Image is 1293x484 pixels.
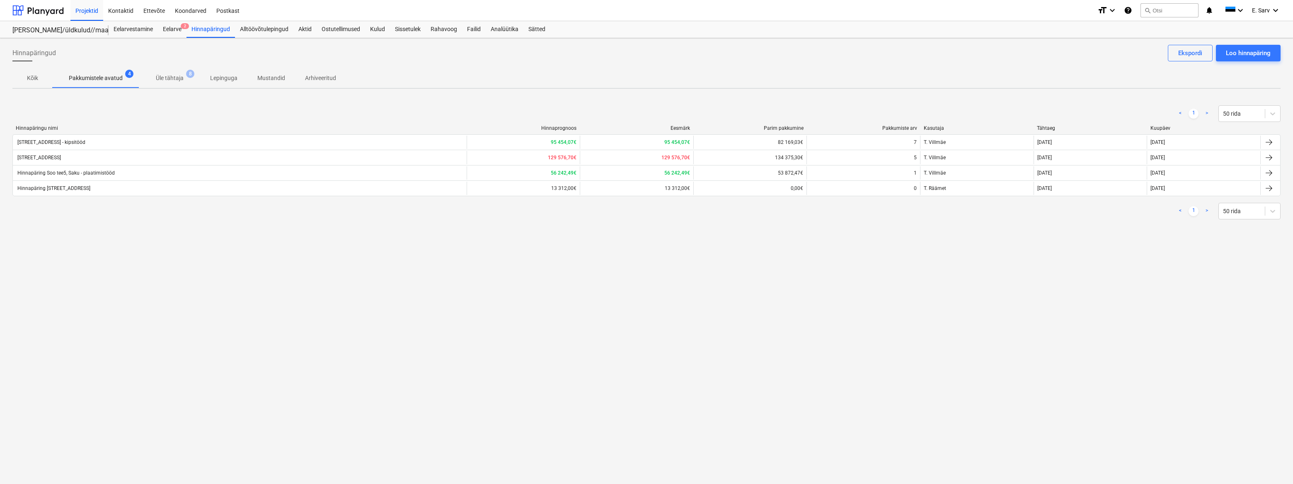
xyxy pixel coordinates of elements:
b: 56 242,49€ [664,170,690,176]
div: [STREET_ADDRESS] [16,155,61,161]
a: Aktid [293,21,317,38]
span: Hinnapäringud [12,48,56,58]
div: [DATE] [1037,155,1052,161]
div: 1 [914,170,917,176]
b: 95 454,07€ [664,139,690,145]
div: Parim pakkumine [697,125,804,131]
a: Next page [1202,109,1212,119]
a: Rahavoog [426,21,462,38]
div: [DATE] [1037,139,1052,145]
div: [STREET_ADDRESS] - kipsitööd [16,139,85,145]
div: T. Villmäe [920,136,1034,149]
div: Hinnaprognoos [470,125,576,131]
p: Üle tähtaja [156,74,184,83]
div: T. Villmäe [920,166,1034,180]
a: Eelarve2 [158,21,186,38]
a: Analüütika [486,21,523,38]
div: 13 312,00€ [580,182,693,195]
b: 95 454,07€ [551,139,576,145]
div: Eesmärk [583,125,690,131]
div: 5 [914,155,917,161]
div: T. Räämet [920,182,1034,195]
b: 129 576,70€ [548,155,576,161]
div: 134 375,30€ [693,151,807,164]
div: [DATE] [1037,185,1052,191]
i: format_size [1097,5,1107,15]
div: Pakkumiste arv [810,125,917,131]
div: 13 312,00€ [467,182,580,195]
div: 82 169,03€ [693,136,807,149]
span: search [1144,7,1151,14]
div: 7 [914,139,917,145]
p: Mustandid [257,74,285,83]
a: Next page [1202,206,1212,216]
a: Previous page [1175,206,1185,216]
div: 0,00€ [693,182,807,195]
div: [DATE] [1037,170,1052,176]
div: Hinnapäring [STREET_ADDRESS] [16,185,90,191]
i: keyboard_arrow_down [1235,5,1245,15]
div: Kuupäev [1150,125,1257,131]
div: Loo hinnapäring [1226,48,1271,58]
iframe: Chat Widget [1252,444,1293,484]
div: Hinnapäring Soo tee5, Saku - plaatimistööd [16,170,115,176]
p: Lepinguga [210,74,237,83]
p: Arhiveeritud [305,74,336,83]
b: 129 576,70€ [661,155,690,161]
div: [DATE] [1150,155,1165,161]
a: Kulud [365,21,390,38]
a: Sissetulek [390,21,426,38]
button: Ekspordi [1168,45,1213,61]
div: T. Villmäe [920,151,1034,164]
div: [PERSON_NAME]/üldkulud//maatööd (2101817//2101766) [12,26,99,35]
button: Otsi [1140,3,1199,17]
div: 53 872,47€ [693,166,807,180]
a: Page 1 is your current page [1189,109,1199,119]
div: Hinnapäringu nimi [16,125,463,131]
div: 0 [914,185,917,191]
a: Failid [462,21,486,38]
span: 2 [181,23,189,29]
i: Abikeskus [1124,5,1132,15]
span: E. Sarv [1252,7,1270,14]
a: Eelarvestamine [109,21,158,38]
button: Loo hinnapäring [1216,45,1281,61]
div: [DATE] [1150,185,1165,191]
i: keyboard_arrow_down [1107,5,1117,15]
a: Previous page [1175,109,1185,119]
div: Kasutaja [924,125,1031,131]
i: keyboard_arrow_down [1271,5,1281,15]
a: Hinnapäringud [186,21,235,38]
p: Pakkumistele avatud [69,74,123,83]
div: Eelarve [158,21,186,38]
div: [DATE] [1150,139,1165,145]
a: Sätted [523,21,550,38]
a: Page 1 is your current page [1189,206,1199,216]
p: Kõik [22,74,42,83]
i: notifications [1205,5,1213,15]
a: Ostutellimused [317,21,365,38]
b: 56 242,49€ [551,170,576,176]
div: Ekspordi [1178,48,1202,58]
div: Tähtaeg [1037,125,1144,131]
span: 8 [186,70,194,78]
div: [DATE] [1150,170,1165,176]
a: Alltöövõtulepingud [235,21,293,38]
span: 4 [125,70,133,78]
